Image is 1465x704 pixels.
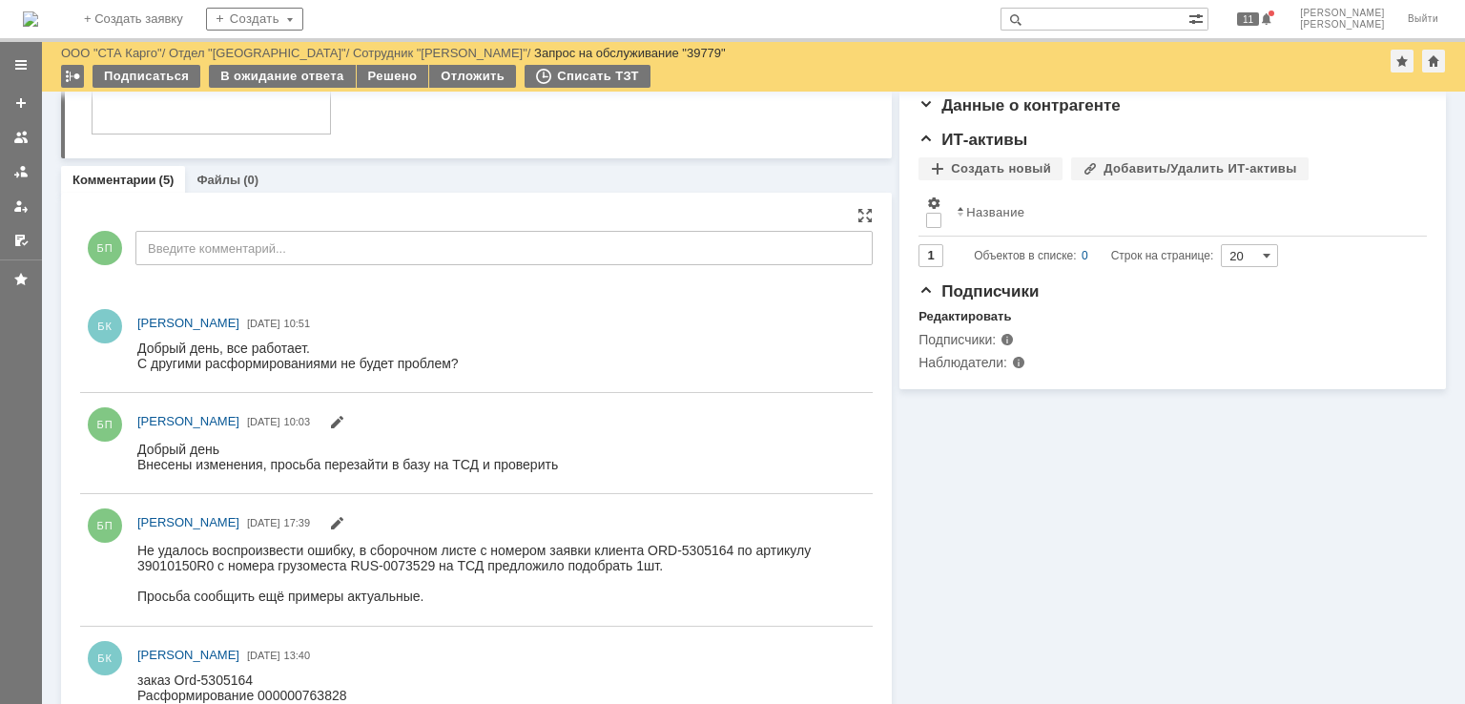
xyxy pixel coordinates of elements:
span: Редактировать [329,518,344,533]
a: Перейти на домашнюю страницу [23,11,38,27]
a: Создать заявку [6,88,36,118]
span: Объектов в списке: [974,249,1076,262]
span: ООО «СТА Карго» [11,141,133,156]
span: www [11,221,42,237]
span: Оф. тел.: + [11,174,96,189]
span: ИТ-активы [918,131,1027,149]
span: Расширенный поиск [1188,9,1207,27]
div: (0) [243,173,258,187]
span: [PERSON_NAME] [137,414,239,428]
span: 7(4852)637-120 вн. 1201 [96,174,254,189]
a: bubkin.k@ [11,206,78,221]
span: [PERSON_NAME] [1300,8,1385,19]
span: [PERSON_NAME] [137,515,239,529]
i: Строк на странице: [974,244,1213,267]
a: Отдел "[GEOGRAPHIC_DATA]" [169,46,346,60]
span: . [132,206,135,221]
a: Мои заявки [6,191,36,221]
span: . [99,221,103,237]
div: Название [966,205,1024,219]
span: 10:03 [284,416,311,427]
div: Редактировать [918,309,1011,324]
div: Запрос на обслуживание "39779" [534,46,726,60]
div: Наблюдатели: [918,355,1110,370]
span: С уважением, [11,92,101,107]
span: [DATE] [247,650,280,661]
div: 0 [1082,244,1088,267]
span: Редактировать [329,417,344,432]
img: logo [23,11,38,27]
th: Название [949,188,1412,237]
span: ru [135,206,148,221]
a: [PERSON_NAME] [137,513,239,532]
img: download [11,267,251,329]
span: Сот. тел.: [PHONE_NUMBER] [11,190,213,205]
div: / [61,46,169,60]
div: На всю страницу [857,208,873,223]
a: Заявки на командах [6,122,36,153]
a: [PERSON_NAME] [137,412,239,431]
span: [PERSON_NAME] [137,648,239,662]
div: Работа с массовостью [61,65,84,88]
div: Сделать домашней страницей [1422,50,1445,72]
a: [PERSON_NAME] [137,646,239,665]
span: stacargo [46,221,99,237]
span: [DATE] [247,517,280,528]
span: Руководитель склада [11,125,155,140]
span: [DATE] [247,318,280,329]
span: @ [64,206,78,221]
a: ООО "СТА Карго" [61,46,162,60]
span: ru [103,221,115,237]
span: Настройки [926,196,941,211]
a: stacargo.ru [46,221,115,237]
a: [PERSON_NAME] [137,314,239,333]
span: 17:39 [284,517,311,528]
span: БП [88,231,122,265]
a: Мои согласования [6,225,36,256]
div: Подписчики: [918,332,1110,347]
span: 13:40 [284,650,311,661]
span: . [52,206,56,221]
span: [PERSON_NAME] [137,316,239,330]
div: Создать [206,8,303,31]
span: [PERSON_NAME] [11,108,139,124]
a: Файлы [196,173,240,187]
span: ОП г. [GEOGRAPHIC_DATA] [11,157,196,173]
div: Добавить в избранное [1391,50,1413,72]
a: Сотрудник "[PERSON_NAME]" [353,46,527,60]
a: Комментарии [72,173,156,187]
a: Заявки в моей ответственности [6,156,36,187]
span: [DATE] [247,416,280,427]
span: . [42,221,115,237]
div: (5) [159,173,175,187]
span: [PERSON_NAME] [1300,19,1385,31]
div: / [169,46,353,60]
span: 10:51 [284,318,311,329]
div: / [353,46,534,60]
span: Данные о контрагенте [918,96,1121,114]
span: Подписчики [918,282,1039,300]
span: stacargo [11,206,132,221]
span: 11 [1237,12,1259,26]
